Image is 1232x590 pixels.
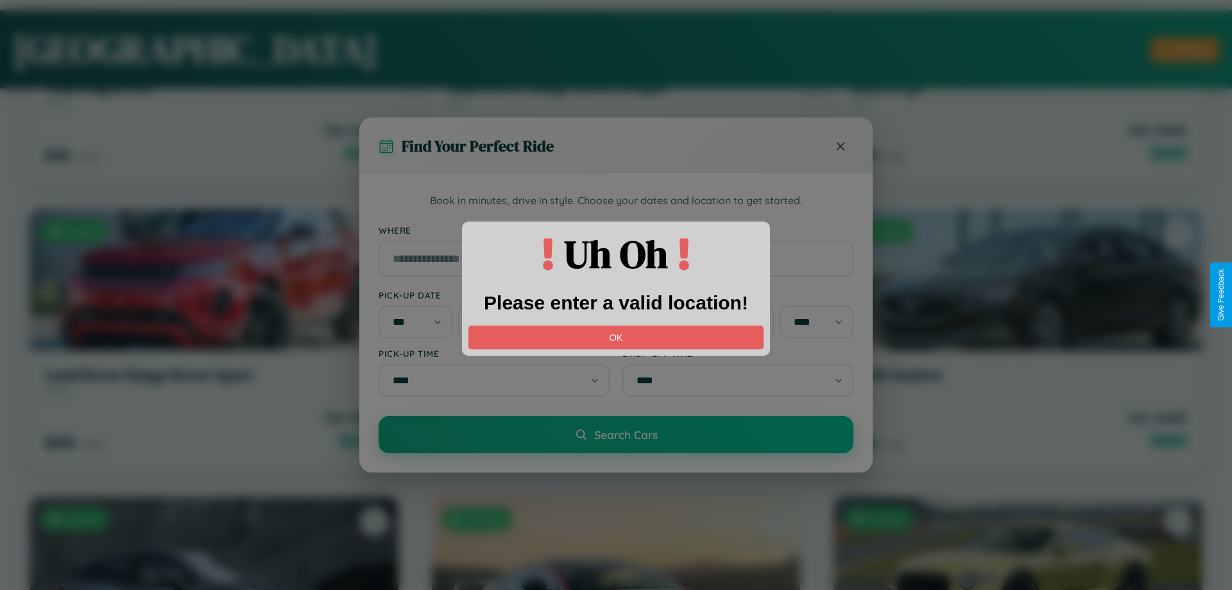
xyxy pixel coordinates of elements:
p: Book in minutes, drive in style. Choose your dates and location to get started. [379,193,853,209]
span: Search Cars [594,428,658,442]
label: Drop-off Time [622,348,853,359]
label: Where [379,225,853,236]
label: Drop-off Date [622,290,853,300]
h3: Find Your Perfect Ride [402,135,554,157]
label: Pick-up Time [379,348,610,359]
label: Pick-up Date [379,290,610,300]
